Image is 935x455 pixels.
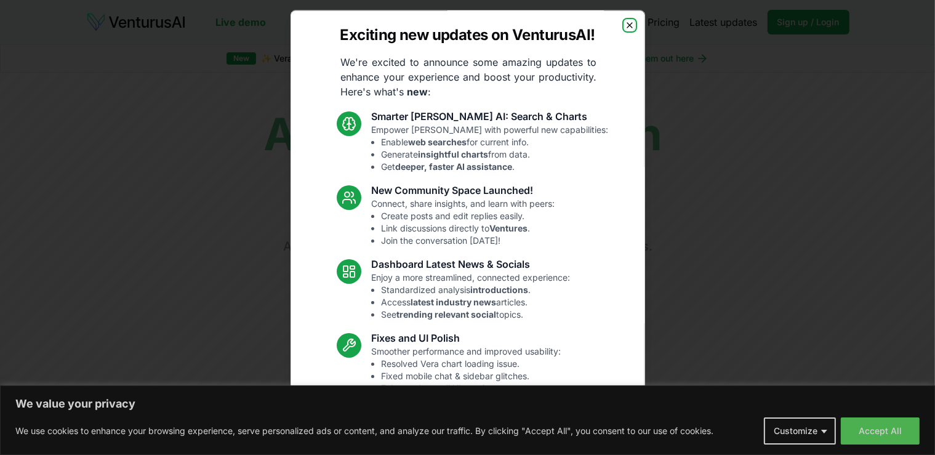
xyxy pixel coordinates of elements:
strong: trending relevant social [396,309,496,320]
li: Link discussions directly to . [381,222,555,235]
li: See topics. [381,308,570,321]
strong: web searches [408,137,467,147]
h2: Exciting new updates on VenturusAI! [340,25,595,45]
p: Enjoy a more streamlined, connected experience: [371,272,570,321]
li: Enhanced overall UI consistency. [381,382,561,395]
strong: latest industry news [411,297,496,307]
li: Standardized analysis . [381,284,570,296]
p: Connect, share insights, and learn with peers: [371,198,555,247]
li: Join the conversation [DATE]! [381,235,555,247]
li: Get . [381,161,608,173]
strong: introductions [470,284,528,295]
strong: insightful charts [418,149,488,159]
li: Access articles. [381,296,570,308]
h3: Smarter [PERSON_NAME] AI: Search & Charts [371,109,608,124]
p: Smoother performance and improved usability: [371,345,561,395]
h3: New Community Space Launched! [371,183,555,198]
li: Fixed mobile chat & sidebar glitches. [381,370,561,382]
li: Generate from data. [381,148,608,161]
p: These updates are designed to make VenturusAI more powerful, intuitive, and user-friendly. Let us... [330,405,606,449]
p: We're excited to announce some amazing updates to enhance your experience and boost your producti... [331,55,607,99]
li: Enable for current info. [381,136,608,148]
p: Empower [PERSON_NAME] with powerful new capabilities: [371,124,608,173]
strong: Ventures [489,223,528,233]
h3: Fixes and UI Polish [371,331,561,345]
h3: Dashboard Latest News & Socials [371,257,570,272]
strong: new [407,86,428,98]
li: Create posts and edit replies easily. [381,210,555,222]
strong: deeper, faster AI assistance [395,161,512,172]
li: Resolved Vera chart loading issue. [381,358,561,370]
